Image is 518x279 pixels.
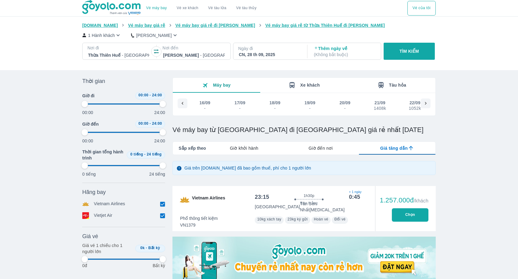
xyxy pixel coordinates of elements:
[82,242,133,255] p: Giá vé 1 chiều cho 1 người lớn
[154,138,165,144] p: 24:00
[136,32,172,38] p: [PERSON_NAME]
[146,246,147,250] span: -
[152,93,162,97] span: 24:00
[206,142,435,155] div: lab API tabs example
[213,83,231,88] span: Máy bay
[380,197,428,204] div: 1.257.000đ
[144,152,145,156] span: -
[255,193,269,201] div: 23:15
[407,1,436,16] button: Vé của tôi
[148,246,160,250] span: Bất kỳ
[180,215,218,221] span: Phổ thông tiết kiệm
[255,204,300,210] p: [GEOGRAPHIC_DATA]
[82,171,96,177] p: 0 tiếng
[287,217,307,221] span: 23kg ký gửi
[180,195,190,205] img: VN
[410,100,420,106] div: 22/09
[389,83,406,88] span: Tàu hỏa
[349,193,360,201] div: 0:45
[314,52,375,58] p: ( Không bắt buộc )
[305,106,315,111] div: -
[82,77,105,85] span: Thời gian
[192,195,225,205] span: Vietnam Airlines
[269,100,280,106] div: 18/09
[82,263,87,269] p: 0đ
[150,93,151,97] span: -
[87,45,150,51] p: Nơi đi
[131,32,178,38] button: [PERSON_NAME]
[409,106,421,111] div: 1052k
[94,212,112,219] p: Vietjet Air
[82,32,121,38] button: 1 Hành khách
[179,145,206,151] span: Sắp xếp theo
[340,106,350,111] div: -
[349,190,360,195] span: + 1 ngày
[82,149,124,161] span: Thời gian tổng hành trình
[82,109,93,116] p: 00:00
[88,32,115,38] p: 1 Hành khách
[146,6,167,10] a: Vé máy bay
[300,201,360,213] p: Tân Sơn Nhất [MEDICAL_DATA]
[414,198,428,203] span: /khách
[82,188,106,196] span: Hãng bay
[172,126,436,134] h1: Vé máy bay từ [GEOGRAPHIC_DATA] đi [GEOGRAPHIC_DATA] giá rẻ nhất [DATE]
[334,217,346,221] span: Đổi vé
[200,100,211,106] div: 16/09
[200,106,210,111] div: -
[82,93,94,99] span: Giờ đi
[314,45,375,58] p: Thêm ngày về
[138,93,148,97] span: 00:00
[128,23,165,28] span: Vé máy bay giá rẻ
[82,121,99,127] span: Giờ đến
[407,1,436,16] div: choose transportation mode
[149,171,165,177] p: 24 tiếng
[374,106,386,111] div: 1408k
[82,22,436,28] nav: breadcrumb
[147,152,162,156] span: 24 tiếng
[82,138,93,144] p: 00:00
[265,23,385,28] span: Vé máy bay giá rẻ từ Thừa Thiên Huế đi [PERSON_NAME]
[270,106,280,111] div: -
[82,233,98,240] span: Giá vé
[300,83,320,88] span: Xe khách
[392,208,428,222] button: Chọn
[187,98,421,112] div: scrollable day and price
[238,45,301,52] p: Ngày đi
[303,193,314,198] span: 1h30p
[152,121,162,126] span: 24:00
[304,100,315,106] div: 19/09
[177,6,198,10] a: Vé xe khách
[399,48,419,54] p: TÌM KIẾM
[309,145,333,151] span: Giờ đến nơi
[384,43,435,60] button: TÌM KIẾM
[140,246,145,250] span: 0k
[235,106,245,111] div: -
[82,23,118,28] span: [DOMAIN_NAME]
[339,100,350,106] div: 20/09
[180,222,218,228] span: VN1379
[380,145,408,151] span: Giá tăng dần
[314,217,328,221] span: Hoàn vé
[239,52,300,58] div: CN, 28 th 09, 2025
[150,121,151,126] span: -
[230,145,258,151] span: Giờ khởi hành
[94,201,125,207] p: Vietnam Airlines
[154,109,165,116] p: 24:00
[184,165,311,171] p: Giá trên [DOMAIN_NAME] đã bao gồm thuế, phí cho 1 người lớn
[257,217,281,221] span: 10kg xách tay
[130,152,143,156] span: 0 tiếng
[176,23,255,28] span: Vé máy bay giá rẻ đi [PERSON_NAME]
[138,121,148,126] span: 00:00
[374,100,385,106] div: 21/09
[234,100,245,106] div: 17/09
[141,1,261,16] div: choose transportation mode
[231,1,261,16] button: Vé tàu thủy
[162,45,225,51] p: Nơi đến
[203,1,231,16] a: Vé tàu lửa
[153,263,165,269] p: Bất kỳ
